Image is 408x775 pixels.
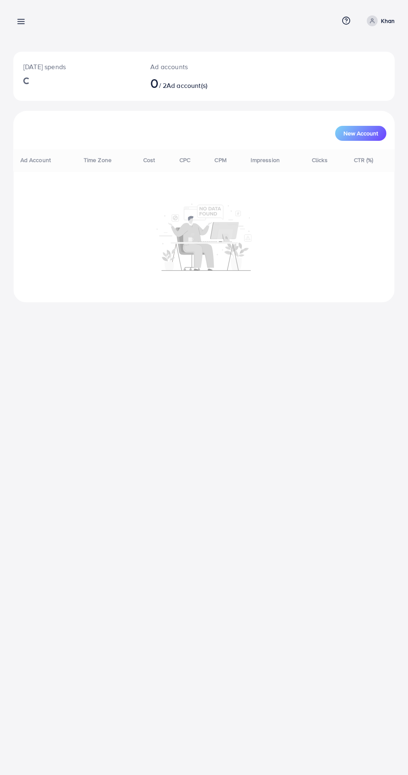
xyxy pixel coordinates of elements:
[167,81,207,90] span: Ad account(s)
[150,62,226,72] p: Ad accounts
[150,75,226,91] h2: / 2
[23,62,130,72] p: [DATE] spends
[150,73,159,92] span: 0
[363,15,395,26] a: Khan
[343,130,378,136] span: New Account
[381,16,395,26] p: Khan
[335,126,386,141] button: New Account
